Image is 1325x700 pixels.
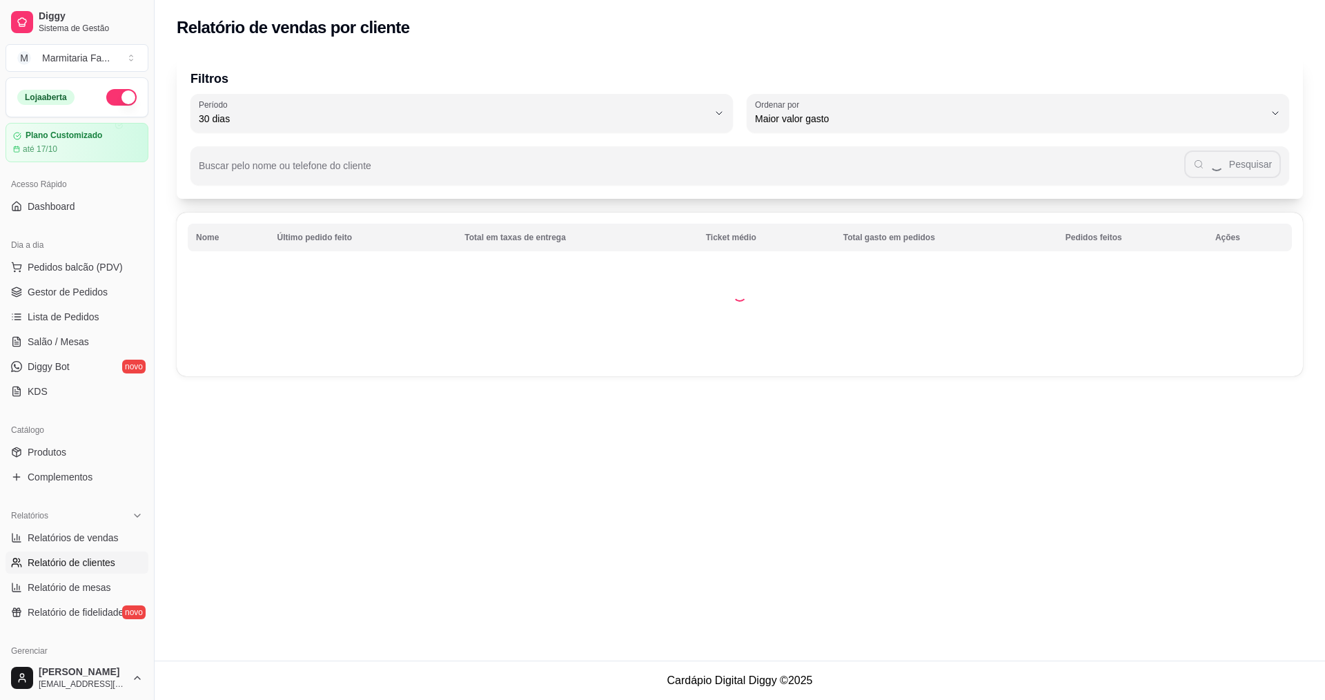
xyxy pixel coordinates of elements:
[6,601,148,623] a: Relatório de fidelidadenovo
[11,510,48,521] span: Relatórios
[6,527,148,549] a: Relatórios de vendas
[39,679,126,690] span: [EMAIL_ADDRESS][DOMAIN_NAME]
[6,281,148,303] a: Gestor de Pedidos
[6,256,148,278] button: Pedidos balcão (PDV)
[190,69,1289,88] p: Filtros
[6,6,148,39] a: DiggySistema de Gestão
[23,144,57,155] article: até 17/10
[6,552,148,574] a: Relatório de clientes
[26,130,102,141] article: Plano Customizado
[199,164,1184,178] input: Buscar pelo nome ou telefone do cliente
[190,94,733,133] button: Período30 dias
[28,360,70,373] span: Diggy Bot
[28,581,111,594] span: Relatório de mesas
[39,10,143,23] span: Diggy
[6,441,148,463] a: Produtos
[39,666,126,679] span: [PERSON_NAME]
[28,556,115,570] span: Relatório de clientes
[28,385,48,398] span: KDS
[733,288,747,302] div: Loading
[28,335,89,349] span: Salão / Mesas
[199,112,708,126] span: 30 dias
[42,51,110,65] div: Marmitaria Fa ...
[17,51,31,65] span: M
[6,661,148,694] button: [PERSON_NAME][EMAIL_ADDRESS][DOMAIN_NAME]
[199,99,232,110] label: Período
[6,195,148,217] a: Dashboard
[28,310,99,324] span: Lista de Pedidos
[6,419,148,441] div: Catálogo
[6,123,148,162] a: Plano Customizadoaté 17/10
[28,605,124,619] span: Relatório de fidelidade
[6,44,148,72] button: Select a team
[106,89,137,106] button: Alterar Status
[6,173,148,195] div: Acesso Rápido
[28,531,119,545] span: Relatórios de vendas
[755,99,804,110] label: Ordenar por
[755,112,1264,126] span: Maior valor gasto
[6,356,148,378] a: Diggy Botnovo
[177,17,410,39] h2: Relatório de vendas por cliente
[6,640,148,662] div: Gerenciar
[6,234,148,256] div: Dia a dia
[6,380,148,402] a: KDS
[39,23,143,34] span: Sistema de Gestão
[747,94,1289,133] button: Ordenar porMaior valor gasto
[28,470,92,484] span: Complementos
[6,576,148,599] a: Relatório de mesas
[28,285,108,299] span: Gestor de Pedidos
[6,331,148,353] a: Salão / Mesas
[6,466,148,488] a: Complementos
[6,306,148,328] a: Lista de Pedidos
[28,445,66,459] span: Produtos
[17,90,75,105] div: Loja aberta
[28,260,123,274] span: Pedidos balcão (PDV)
[28,200,75,213] span: Dashboard
[155,661,1325,700] footer: Cardápio Digital Diggy © 2025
